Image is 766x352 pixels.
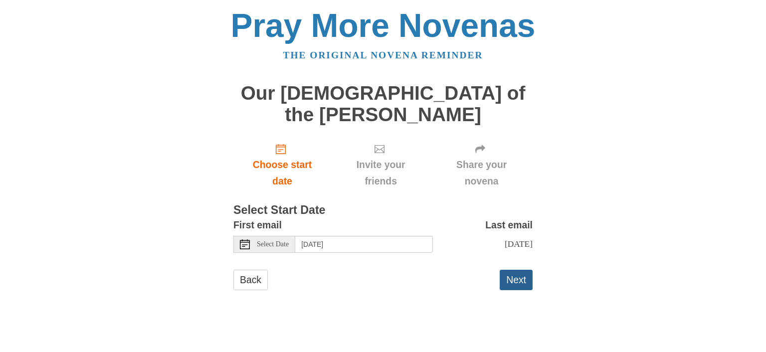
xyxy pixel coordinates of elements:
[233,83,533,125] h1: Our [DEMOGRAPHIC_DATA] of the [PERSON_NAME]
[233,270,268,290] a: Back
[231,7,536,44] a: Pray More Novenas
[233,135,331,194] a: Choose start date
[331,135,430,194] div: Click "Next" to confirm your start date first.
[505,239,533,249] span: [DATE]
[283,50,483,60] a: The original novena reminder
[233,217,282,233] label: First email
[500,270,533,290] button: Next
[440,157,523,189] span: Share your novena
[243,157,321,189] span: Choose start date
[233,204,533,217] h3: Select Start Date
[430,135,533,194] div: Click "Next" to confirm your start date first.
[257,241,289,248] span: Select Date
[485,217,533,233] label: Last email
[341,157,420,189] span: Invite your friends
